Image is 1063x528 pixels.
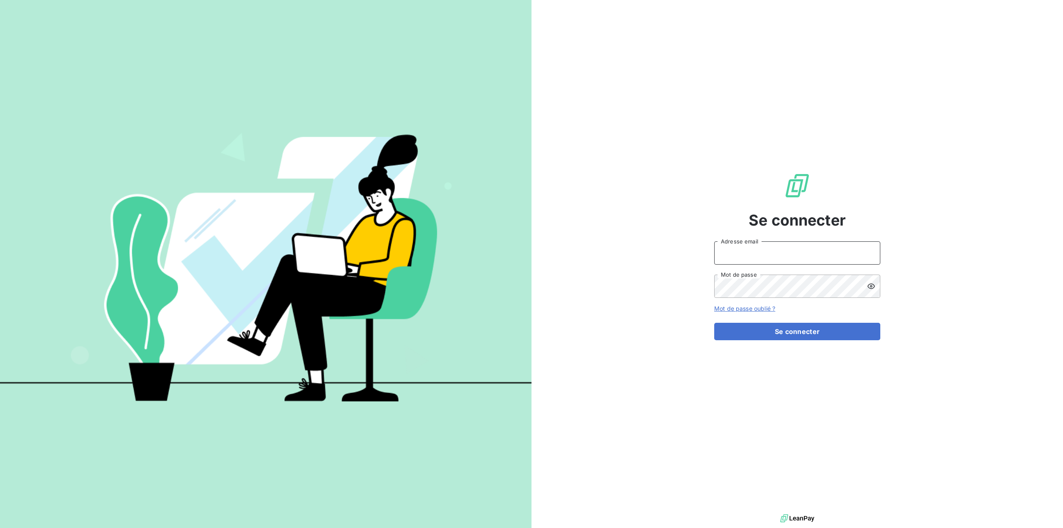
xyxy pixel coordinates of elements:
[714,323,880,340] button: Se connecter
[714,241,880,265] input: placeholder
[784,172,811,199] img: Logo LeanPay
[749,209,846,231] span: Se connecter
[714,305,775,312] a: Mot de passe oublié ?
[780,512,814,525] img: logo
